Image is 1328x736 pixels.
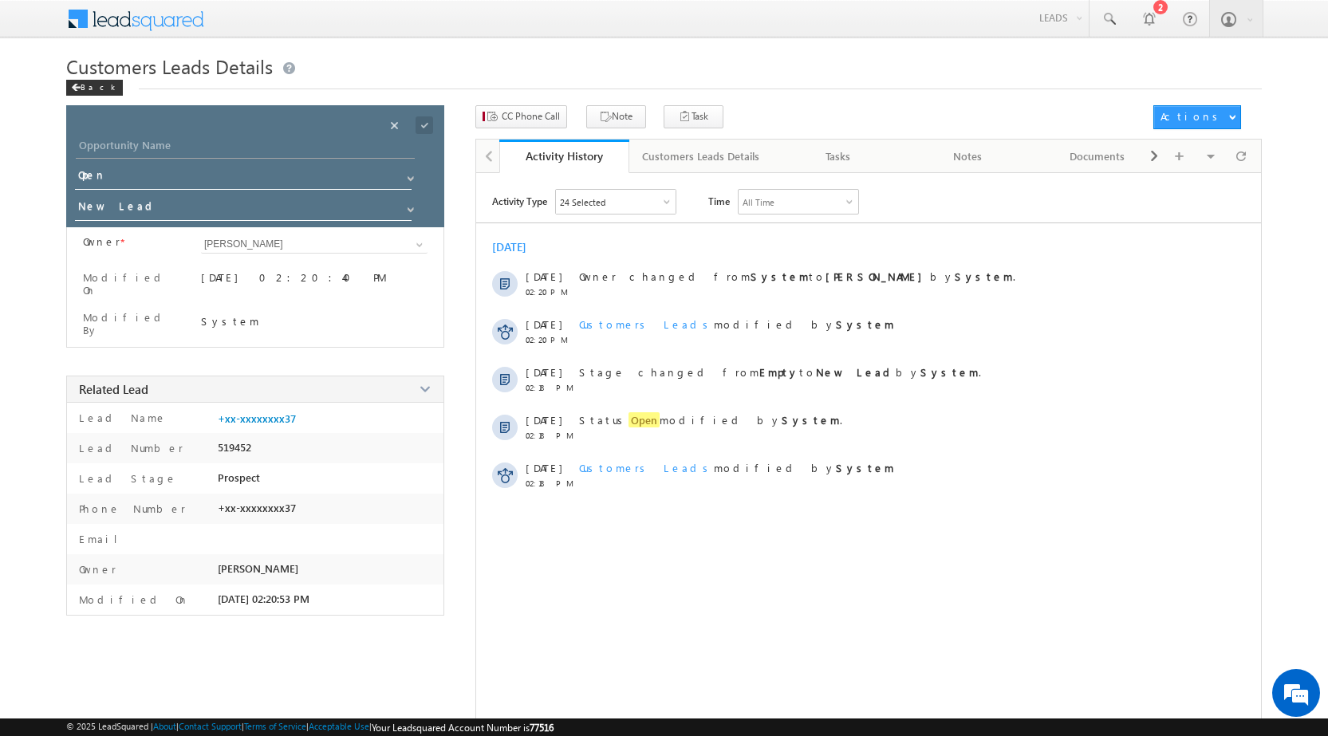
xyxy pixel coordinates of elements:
span: Related Lead [79,381,148,397]
div: [DATE] [492,239,544,254]
span: Customers Leads [579,461,714,474]
div: System [201,314,428,328]
span: © 2025 LeadSquared | | | | | [66,721,554,734]
button: Task [664,105,723,128]
span: modified by [579,461,894,474]
label: Owner [83,235,120,248]
span: 77516 [530,722,554,734]
a: Terms of Service [244,721,306,731]
strong: System [751,270,809,283]
span: Prospect [218,471,260,484]
label: Modified On [75,592,189,606]
label: Owner [75,562,116,576]
strong: [PERSON_NAME] [826,270,930,283]
span: [PERSON_NAME] [218,562,298,575]
span: Status modified by . [579,412,842,427]
a: Activity History [499,140,629,173]
span: modified by [579,317,894,331]
span: Stage changed from to by . [579,365,981,379]
div: All Time [743,197,774,207]
button: Note [586,105,646,128]
span: [DATE] [526,317,562,331]
span: [DATE] [526,365,562,379]
strong: System [782,413,840,427]
span: Open [629,412,660,427]
a: Documents [1033,140,1163,173]
span: Owner changed from to by . [579,270,1015,283]
strong: System [955,270,1013,283]
input: Opportunity Name Opportunity Name [76,136,415,159]
input: Stage [75,196,412,221]
div: [DATE] 02:20:40 PM [201,270,428,293]
span: 519452 [218,441,251,454]
div: Actions [1161,109,1224,124]
div: Documents [1046,147,1149,166]
a: Tasks [774,140,904,173]
span: [DATE] 02:20:53 PM [218,592,309,605]
span: Your Leadsquared Account Number is [372,722,554,734]
div: Back [66,80,123,96]
label: Modified On [83,271,181,297]
label: Modified By [83,311,181,337]
span: 02:20 PM [526,287,573,297]
input: Status [75,165,412,190]
span: 02:18 PM [526,431,573,440]
span: Activity Type [492,189,547,213]
label: Lead Number [75,441,183,455]
strong: System [920,365,979,379]
div: Customers Leads Details [642,147,759,166]
span: [DATE] [526,461,562,474]
span: [DATE] [526,270,562,283]
div: 24 Selected [560,197,605,207]
label: Phone Number [75,502,186,515]
label: Email [75,532,130,545]
strong: Empty [759,365,799,379]
a: Acceptable Use [309,721,369,731]
label: Lead Name [75,411,167,424]
strong: System [836,317,894,331]
a: Contact Support [179,721,242,731]
span: Customers Leads Details [66,53,273,79]
a: Customers Leads Details [629,140,774,173]
div: Tasks [786,147,889,166]
span: [DATE] [526,413,562,427]
a: Show All Items [408,237,428,253]
a: +xx-xxxxxxxx37 [218,412,296,425]
span: Time [708,189,730,213]
strong: System [836,461,894,474]
button: CC Phone Call [475,105,567,128]
a: About [153,721,176,731]
a: Show All Items [399,167,419,183]
span: CC Phone Call [502,109,560,124]
span: +xx-xxxxxxxx37 [218,502,296,514]
div: Notes [916,147,1019,166]
strong: New Lead [816,365,896,379]
div: Owner Changed,Status Changed,Stage Changed,Source Changed,Notes & 19 more.. [556,190,676,214]
div: Activity History [511,148,617,163]
a: Notes [904,140,1034,173]
button: Actions [1153,105,1241,129]
a: Show All Items [399,198,419,214]
span: 02:18 PM [526,478,573,488]
input: Type to Search [201,235,428,254]
span: Customers Leads [579,317,714,331]
span: 02:20 PM [526,335,573,344]
span: 02:18 PM [526,383,573,392]
label: Lead Stage [75,471,177,485]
